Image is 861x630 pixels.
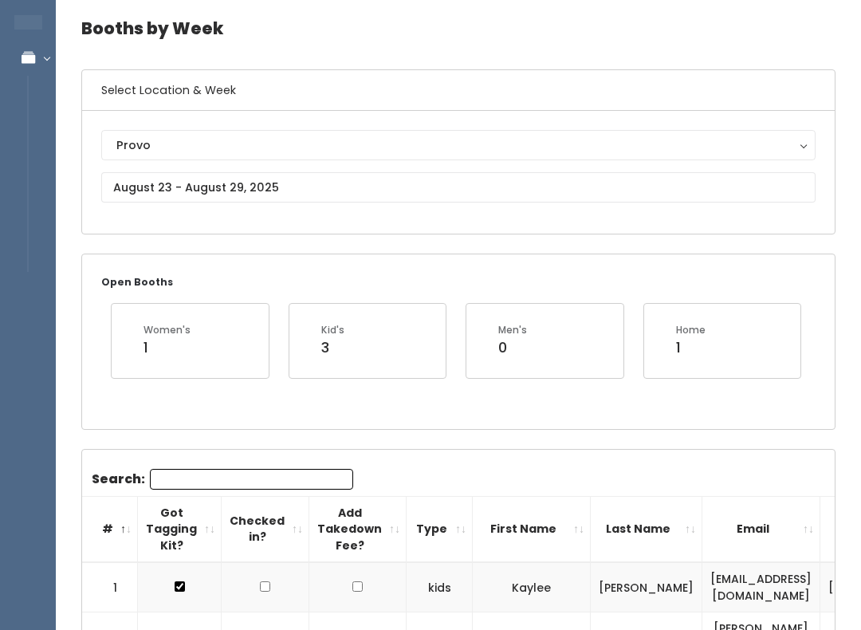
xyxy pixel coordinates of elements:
[138,496,222,562] th: Got Tagging Kit?: activate to sort column ascending
[116,136,800,154] div: Provo
[676,323,706,337] div: Home
[150,469,353,490] input: Search:
[143,323,191,337] div: Women's
[702,562,820,612] td: [EMAIL_ADDRESS][DOMAIN_NAME]
[591,562,702,612] td: [PERSON_NAME]
[82,70,835,111] h6: Select Location & Week
[702,496,820,562] th: Email: activate to sort column ascending
[407,496,473,562] th: Type: activate to sort column ascending
[143,337,191,358] div: 1
[101,172,816,203] input: August 23 - August 29, 2025
[473,562,591,612] td: Kaylee
[498,337,527,358] div: 0
[591,496,702,562] th: Last Name: activate to sort column ascending
[498,323,527,337] div: Men's
[676,337,706,358] div: 1
[101,130,816,160] button: Provo
[309,496,407,562] th: Add Takedown Fee?: activate to sort column ascending
[82,496,138,562] th: #: activate to sort column descending
[222,496,309,562] th: Checked in?: activate to sort column ascending
[101,275,173,289] small: Open Booths
[321,337,344,358] div: 3
[473,496,591,562] th: First Name: activate to sort column ascending
[82,562,138,612] td: 1
[81,6,835,50] h4: Booths by Week
[321,323,344,337] div: Kid's
[407,562,473,612] td: kids
[92,469,353,490] label: Search:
